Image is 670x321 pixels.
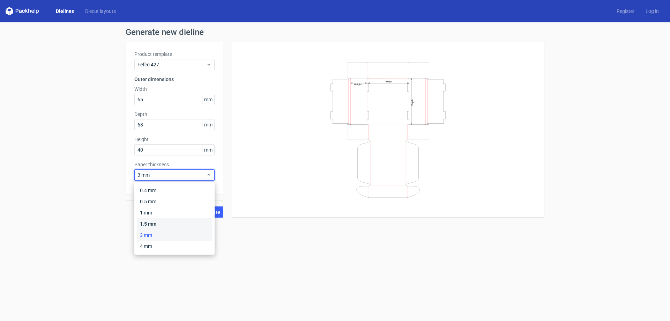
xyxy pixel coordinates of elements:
[134,111,215,118] label: Depth
[202,119,214,130] span: mm
[137,218,212,229] div: 1.5 mm
[50,8,80,15] a: Dielines
[137,196,212,207] div: 0.5 mm
[640,8,664,15] a: Log in
[134,76,215,83] h3: Outer dimensions
[137,61,206,68] span: Fefco 427
[611,8,640,15] a: Register
[137,241,212,252] div: 4 mm
[202,94,214,105] span: mm
[134,136,215,143] label: Height
[137,229,212,241] div: 3 mm
[134,51,215,58] label: Product template
[137,207,212,218] div: 1 mm
[386,80,392,83] text: Width
[202,145,214,155] span: mm
[126,28,544,36] h1: Generate new dieline
[134,161,215,168] label: Paper thickness
[137,185,212,196] div: 0.4 mm
[80,8,121,15] a: Diecut layouts
[137,172,206,178] span: 3 mm
[134,86,215,93] label: Width
[411,99,414,105] text: Depth
[354,83,362,86] text: Height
